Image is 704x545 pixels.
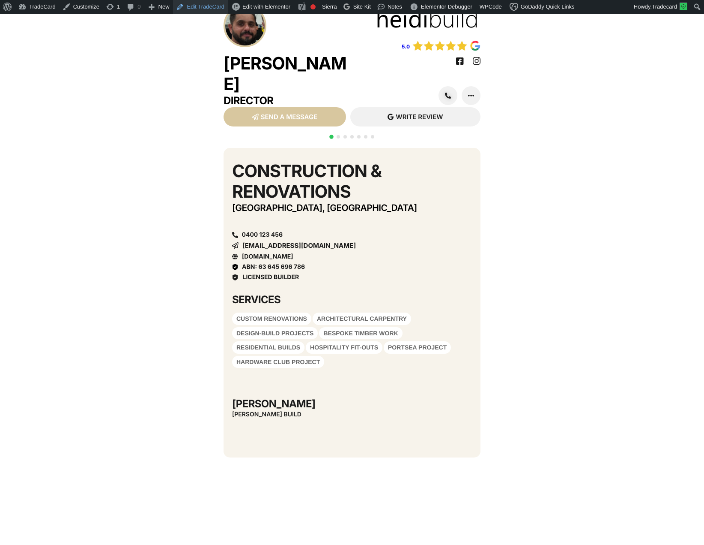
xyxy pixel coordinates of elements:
span: Go to slide 6 [364,135,367,139]
div: Hardware Club Project [232,356,324,368]
span: Licensed Builder [241,274,299,280]
span: Site Kit [353,3,371,10]
a: 5.0 [402,43,410,50]
div: Custom Renovations [232,313,311,325]
span: WRITE REVIEW [396,114,443,120]
span: Edit with Elementor [242,3,290,10]
a: heidibuild.com.au [232,254,238,260]
span: Go to slide 3 [343,135,347,139]
span: Tradecard [652,3,677,10]
a: SEND A MESSAGE [224,107,346,126]
div: Portsea Project [384,341,451,354]
div: Residential Builds [232,341,304,354]
div: Bespoke Timber Work [319,327,402,340]
a: [EMAIL_ADDRESS][DOMAIN_NAME] [232,242,356,249]
h3: [PERSON_NAME] [232,397,369,410]
h4: [GEOGRAPHIC_DATA], [GEOGRAPHIC_DATA] [232,202,453,215]
h6: [PERSON_NAME] Build [232,410,369,419]
span: Go to slide 5 [357,135,361,139]
div: 1 / 7 [224,148,480,530]
h2: Construction & Renovations [232,161,453,202]
div: Hospitality Fit-Outs [306,341,382,354]
span: Go to slide 4 [350,135,354,139]
span: [EMAIL_ADDRESS][DOMAIN_NAME] [242,242,356,249]
a: 0400 123 456 [232,232,472,238]
span: Go to slide 1 [329,135,334,139]
h3: Director [224,94,352,107]
span: Go to slide 2 [337,135,340,139]
div: Focus keyphrase not set [310,4,316,9]
div: Design-Build Projects [232,327,318,340]
span: Go to slide 7 [371,135,374,139]
div: Architectural Carpentry [313,313,411,325]
a: [DOMAIN_NAME] [242,253,293,260]
span: 0400 123 456 [240,232,283,238]
span: ABN: 63 645 696 786 [242,263,305,271]
a: WRITE REVIEW [350,107,480,126]
h3: SERVICES [232,293,369,306]
h2: [PERSON_NAME] [224,53,352,94]
span: SEND A MESSAGE [261,114,317,120]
